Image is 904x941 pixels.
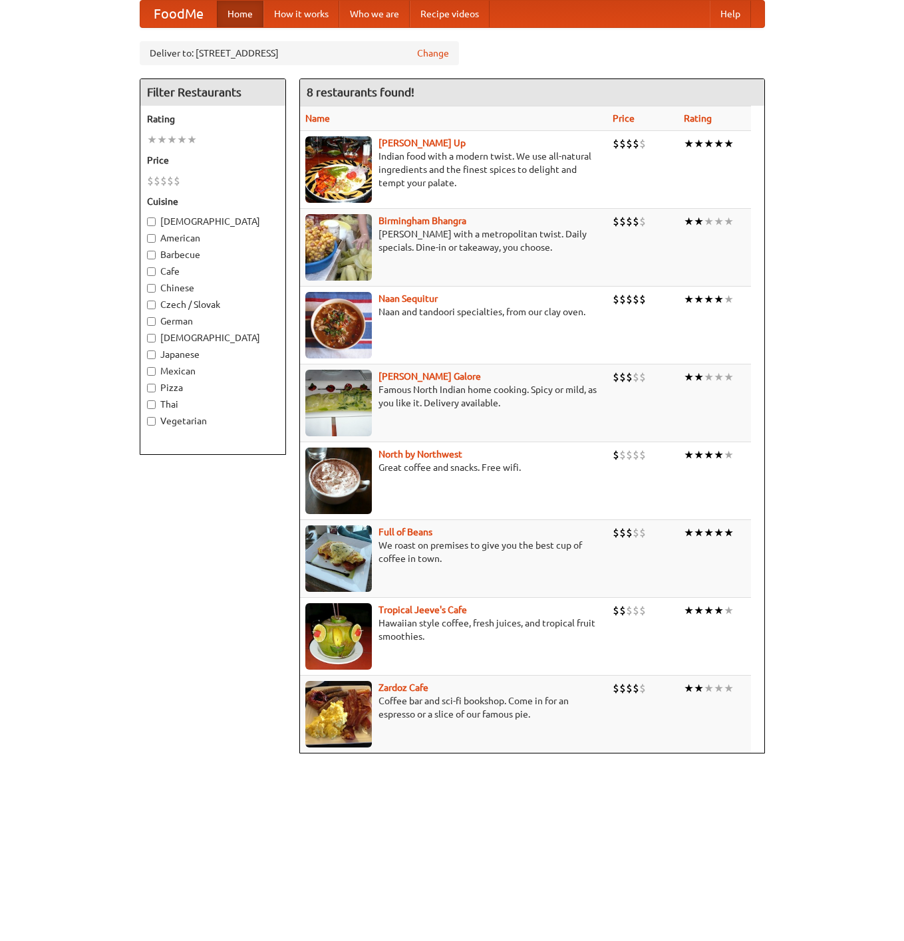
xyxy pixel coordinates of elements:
input: Czech / Slovak [147,301,156,309]
label: Thai [147,398,279,411]
h5: Cuisine [147,195,279,208]
a: Tropical Jeeve's Cafe [378,605,467,615]
label: Vegetarian [147,414,279,428]
li: $ [619,681,626,696]
li: ★ [147,132,157,147]
li: $ [626,292,633,307]
li: $ [626,603,633,618]
label: Japanese [147,348,279,361]
li: ★ [724,370,734,384]
li: $ [626,136,633,151]
li: ★ [177,132,187,147]
label: Czech / Slovak [147,298,279,311]
img: curryup.jpg [305,136,372,203]
li: ★ [157,132,167,147]
label: Cafe [147,265,279,278]
li: $ [619,370,626,384]
li: $ [619,214,626,229]
li: ★ [714,136,724,151]
a: Rating [684,113,712,124]
li: $ [639,448,646,462]
a: Change [417,47,449,60]
li: ★ [694,525,704,540]
li: $ [619,448,626,462]
a: Birmingham Bhangra [378,215,466,226]
li: ★ [724,681,734,696]
li: ★ [694,681,704,696]
a: North by Northwest [378,449,462,460]
label: Chinese [147,281,279,295]
li: $ [626,214,633,229]
li: ★ [684,292,694,307]
li: ★ [714,448,724,462]
li: ★ [724,448,734,462]
li: ★ [684,136,694,151]
li: $ [639,603,646,618]
li: $ [174,174,180,188]
li: ★ [714,370,724,384]
li: ★ [704,525,714,540]
li: $ [626,448,633,462]
li: ★ [714,525,724,540]
li: $ [613,681,619,696]
p: Famous North Indian home cooking. Spicy or mild, as you like it. Delivery available. [305,383,603,410]
li: $ [613,136,619,151]
li: $ [633,292,639,307]
li: $ [639,214,646,229]
li: $ [619,136,626,151]
li: $ [160,174,167,188]
li: ★ [704,292,714,307]
li: $ [633,370,639,384]
label: German [147,315,279,328]
a: Home [217,1,263,27]
p: Coffee bar and sci-fi bookshop. Come in for an espresso or a slice of our famous pie. [305,694,603,721]
ng-pluralize: 8 restaurants found! [307,86,414,98]
a: Zardoz Cafe [378,682,428,693]
label: [DEMOGRAPHIC_DATA] [147,215,279,228]
li: ★ [714,603,724,618]
li: $ [626,370,633,384]
li: ★ [704,370,714,384]
input: Barbecue [147,251,156,259]
li: ★ [684,448,694,462]
a: How it works [263,1,339,27]
img: beans.jpg [305,525,372,592]
li: ★ [694,214,704,229]
li: ★ [684,525,694,540]
li: $ [633,448,639,462]
li: $ [633,681,639,696]
p: Hawaiian style coffee, fresh juices, and tropical fruit smoothies. [305,616,603,643]
li: ★ [694,292,704,307]
label: Mexican [147,364,279,378]
input: [DEMOGRAPHIC_DATA] [147,217,156,226]
li: $ [613,525,619,540]
li: $ [626,525,633,540]
li: ★ [724,525,734,540]
li: $ [619,525,626,540]
li: $ [613,292,619,307]
a: Price [613,113,635,124]
input: Thai [147,400,156,409]
li: $ [639,292,646,307]
li: ★ [714,214,724,229]
li: ★ [704,136,714,151]
img: naansequitur.jpg [305,292,372,358]
li: ★ [704,448,714,462]
li: ★ [704,603,714,618]
li: $ [613,603,619,618]
li: $ [167,174,174,188]
input: Chinese [147,284,156,293]
input: Japanese [147,350,156,359]
li: ★ [704,681,714,696]
label: Barbecue [147,248,279,261]
li: ★ [724,603,734,618]
a: [PERSON_NAME] Galore [378,371,481,382]
li: $ [639,525,646,540]
li: ★ [684,214,694,229]
b: Full of Beans [378,527,432,537]
label: [DEMOGRAPHIC_DATA] [147,331,279,344]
